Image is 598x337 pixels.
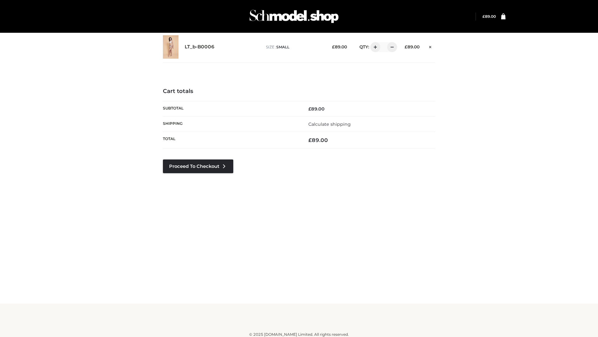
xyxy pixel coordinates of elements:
a: Proceed to Checkout [163,159,233,173]
th: Total [163,132,299,149]
th: Shipping [163,116,299,132]
img: Schmodel Admin 964 [247,4,341,29]
span: £ [308,106,311,112]
bdi: 89.00 [332,44,347,49]
th: Subtotal [163,101,299,116]
span: £ [332,44,335,49]
span: £ [308,137,312,143]
p: size : [266,44,322,50]
bdi: 89.00 [308,137,328,143]
h4: Cart totals [163,88,435,95]
span: £ [482,14,485,19]
a: Calculate shipping [308,121,351,127]
div: QTY: [353,42,395,52]
bdi: 89.00 [308,106,325,112]
a: £89.00 [482,14,496,19]
a: LT_b-B0006 [185,44,215,50]
bdi: 89.00 [405,44,420,49]
bdi: 89.00 [482,14,496,19]
span: £ [405,44,407,49]
span: SMALL [276,45,289,49]
a: Remove this item [426,42,435,50]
